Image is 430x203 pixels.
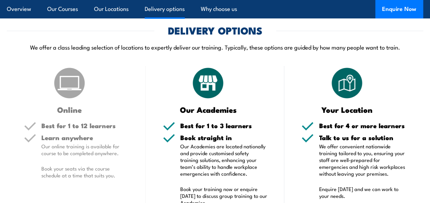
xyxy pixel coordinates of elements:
[41,134,129,141] h5: Learn anywhere
[163,106,254,113] h3: Our Academies
[180,134,268,141] h5: Book straight in
[319,186,406,199] p: Enquire [DATE] and we can work to your needs.
[41,143,129,157] p: Our online training is available for course to be completed anywhere.
[180,122,268,129] h5: Best for 1 to 3 learners
[319,134,406,141] h5: Talk to us for a solution
[319,122,406,129] h5: Best for 4 or more learners
[168,26,262,35] h2: DELIVERY OPTIONS
[41,165,129,179] p: Book your seats via the course schedule at a time that suits you.
[41,122,129,129] h5: Best for 1 to 12 learners
[7,43,423,51] p: We offer a class leading selection of locations to expertly deliver our training. Typically, thes...
[319,143,406,177] p: We offer convenient nationwide training tailored to you, ensuring your staff are well-prepared fo...
[301,106,392,113] h3: Your Location
[180,143,268,177] p: Our Academies are located nationally and provide customised safety training solutions, enhancing ...
[24,106,115,113] h3: Online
